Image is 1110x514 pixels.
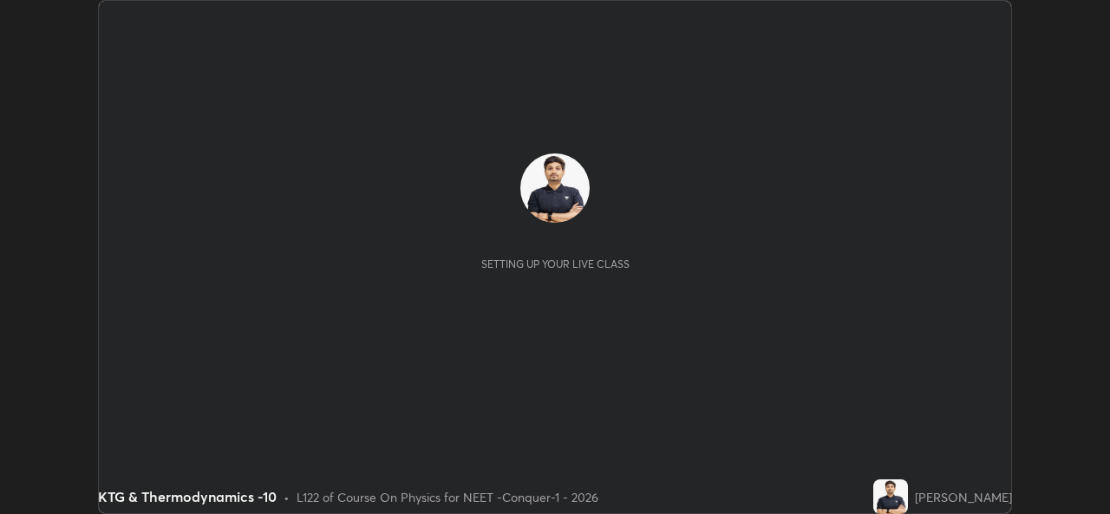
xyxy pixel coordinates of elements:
div: [PERSON_NAME] [915,488,1012,506]
div: KTG & Thermodynamics -10 [98,486,277,507]
div: L122 of Course On Physics for NEET -Conquer-1 - 2026 [297,488,598,506]
img: 98d66aa6592e4b0fb7560eafe1db0121.jpg [520,153,590,223]
div: • [284,488,290,506]
img: 98d66aa6592e4b0fb7560eafe1db0121.jpg [873,479,908,514]
div: Setting up your live class [481,257,630,270]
